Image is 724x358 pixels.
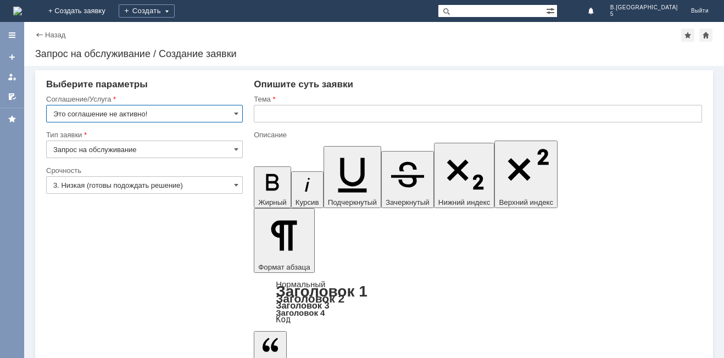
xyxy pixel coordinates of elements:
span: Расширенный поиск [546,5,557,15]
div: Тема [254,96,700,103]
span: В.[GEOGRAPHIC_DATA] [610,4,678,11]
button: Курсив [291,171,324,208]
a: Создать заявку [3,48,21,66]
a: Мои заявки [3,68,21,86]
span: Нижний индекс [438,198,491,206]
img: logo [13,7,22,15]
div: Запрос на обслуживание / Создание заявки [35,48,713,59]
a: Код [276,315,291,325]
span: Выберите параметры [46,79,148,90]
div: Соглашение/Услуга [46,96,241,103]
div: Срочность [46,167,241,174]
button: Подчеркнутый [324,146,381,208]
div: Тип заявки [46,131,241,138]
div: Сделать домашней страницей [699,29,712,42]
div: Создать [119,4,175,18]
div: Формат абзаца [254,281,702,323]
a: Мои согласования [3,88,21,105]
div: Добавить в избранное [681,29,694,42]
a: Заголовок 3 [276,300,329,310]
span: 5 [610,11,678,18]
div: Описание [254,131,700,138]
span: Зачеркнутый [386,198,430,206]
button: Жирный [254,166,291,208]
button: Нижний индекс [434,143,495,208]
span: Формат абзаца [258,263,310,271]
button: Верхний индекс [494,141,558,208]
span: Подчеркнутый [328,198,377,206]
span: Верхний индекс [499,198,553,206]
span: Опишите суть заявки [254,79,353,90]
a: Заголовок 4 [276,308,325,317]
a: Нормальный [276,279,325,289]
button: Формат абзаца [254,208,314,273]
span: Курсив [296,198,319,206]
a: Заголовок 1 [276,283,367,300]
a: Заголовок 2 [276,292,344,305]
button: Зачеркнутый [381,151,434,208]
span: Жирный [258,198,287,206]
a: Перейти на домашнюю страницу [13,7,22,15]
a: Назад [45,31,65,39]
